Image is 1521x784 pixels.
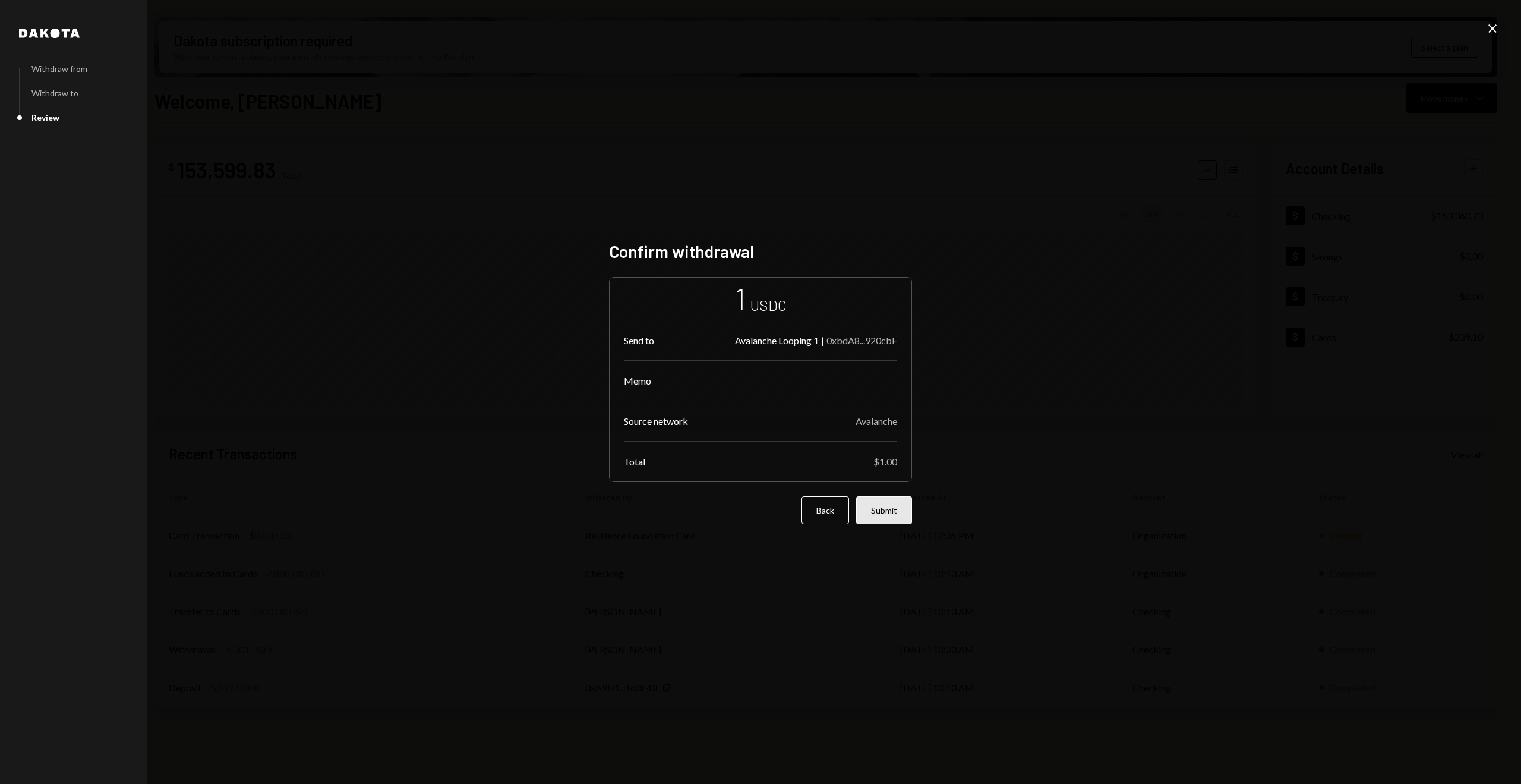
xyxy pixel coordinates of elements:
div: Avalanche Looping 1 [735,335,819,346]
div: Source network [624,415,688,427]
div: USDC [750,295,787,315]
div: Memo [624,375,651,386]
button: Back [801,496,849,524]
div: 0xbdA8...920cbE [826,335,897,346]
div: 1 [735,280,746,317]
div: Send to [624,335,654,346]
div: Total [624,456,645,467]
div: | [821,335,824,346]
div: Review [31,112,59,122]
div: Withdraw to [31,88,78,98]
button: Submit [856,496,912,524]
div: $1.00 [873,456,897,467]
div: Withdraw from [31,64,87,74]
h2: Confirm withdrawal [609,240,912,263]
div: Avalanche [856,415,897,427]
